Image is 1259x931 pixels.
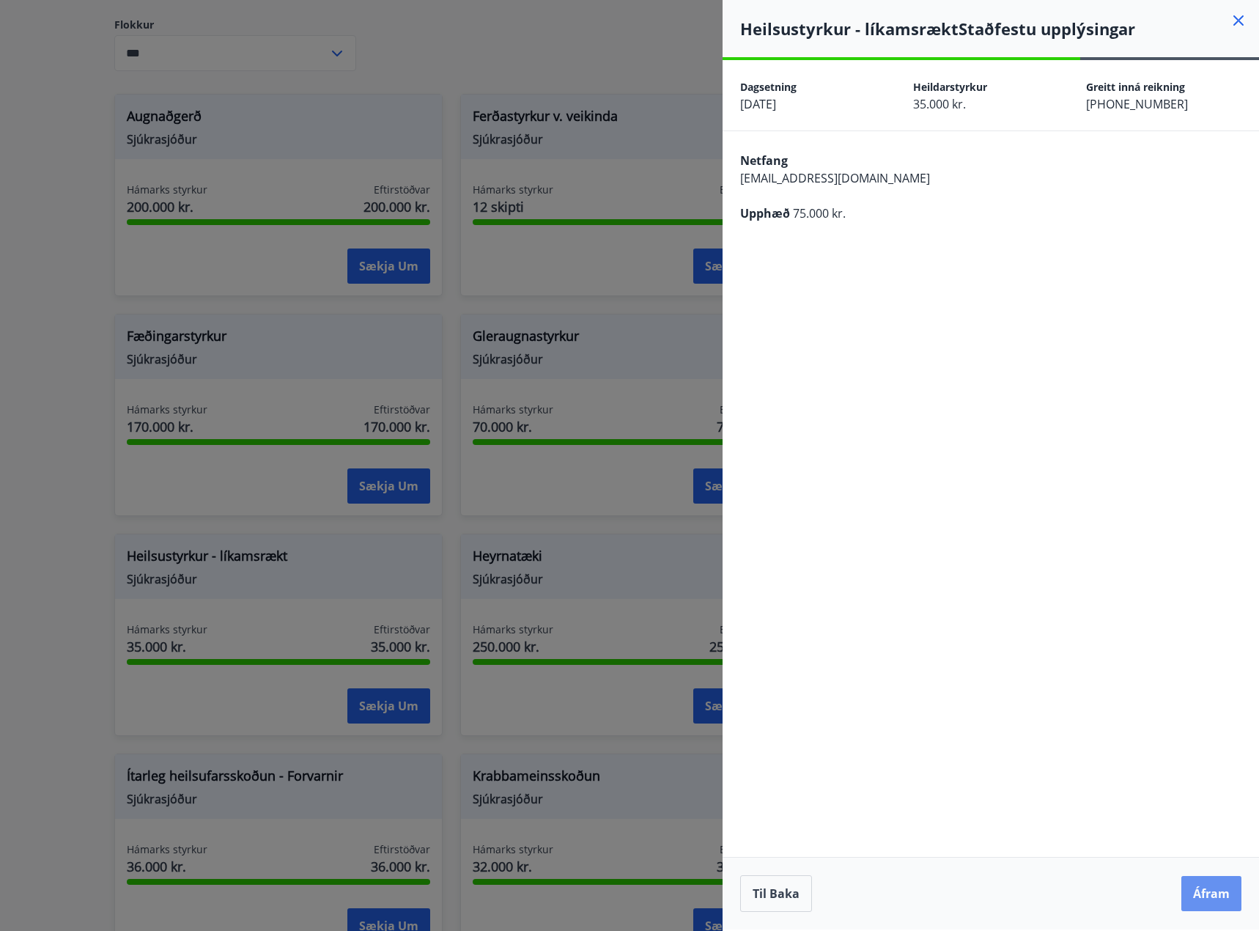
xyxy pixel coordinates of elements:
span: Heildarstyrkur [913,80,987,94]
span: Greitt inná reikning [1086,80,1185,94]
button: Áfram [1181,876,1241,911]
span: 75.000 kr. [793,205,846,221]
span: Netfang [740,152,788,169]
span: 35.000 kr. [913,96,966,112]
span: [EMAIL_ADDRESS][DOMAIN_NAME] [740,170,930,186]
span: [DATE] [740,96,776,112]
h4: Heilsustyrkur - líkamsrækt Staðfestu upplýsingar [740,18,1259,40]
button: Til baka [740,875,812,912]
span: Dagsetning [740,80,797,94]
span: Upphæð [740,205,790,221]
span: [PHONE_NUMBER] [1086,96,1188,112]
